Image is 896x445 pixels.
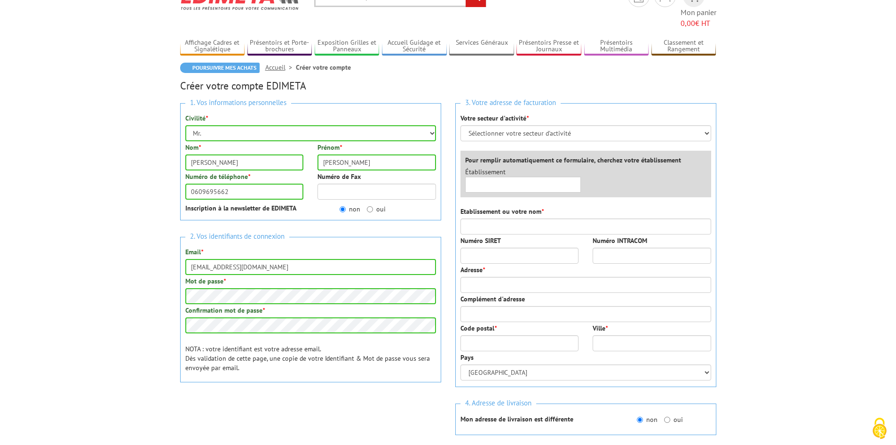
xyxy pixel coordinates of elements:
[367,204,386,214] label: oui
[681,18,716,29] span: € HT
[185,113,208,123] label: Civilité
[664,417,670,423] input: oui
[863,413,896,445] button: Cookies (fenêtre modale)
[382,39,447,54] a: Accueil Guidage et Sécurité
[185,97,291,109] span: 1. Vos informations personnelles
[180,399,323,436] iframe: reCAPTCHA
[449,39,514,54] a: Services Généraux
[458,167,588,193] div: Établissement
[315,39,380,54] a: Exposition Grilles et Panneaux
[247,39,312,54] a: Présentoirs et Porte-brochures
[516,39,581,54] a: Présentoirs Presse et Journaux
[460,207,544,216] label: Etablissement ou votre nom
[185,344,436,372] p: NOTA : votre identifiant est votre adresse email. Dès validation de cette page, une copie de votr...
[317,172,361,181] label: Numéro de Fax
[296,63,351,72] li: Créer votre compte
[460,397,536,410] span: 4. Adresse de livraison
[265,63,296,72] a: Accueil
[185,276,226,286] label: Mot de passe
[637,417,643,423] input: non
[317,143,342,152] label: Prénom
[460,415,573,423] strong: Mon adresse de livraison est différente
[185,306,265,315] label: Confirmation mot de passe
[340,204,360,214] label: non
[681,7,716,29] span: Mon panier
[465,155,681,165] label: Pour remplir automatiquement ce formulaire, cherchez votre établissement
[185,230,289,243] span: 2. Vos identifiants de connexion
[584,39,649,54] a: Présentoirs Multimédia
[664,415,683,424] label: oui
[593,324,608,333] label: Ville
[185,247,203,257] label: Email
[460,113,529,123] label: Votre secteur d'activité
[460,353,474,362] label: Pays
[180,80,716,91] h2: Créer votre compte EDIMETA
[868,417,891,440] img: Cookies (fenêtre modale)
[180,39,245,54] a: Affichage Cadres et Signalétique
[637,415,658,424] label: non
[185,143,201,152] label: Nom
[460,265,485,275] label: Adresse
[460,324,497,333] label: Code postal
[180,63,260,73] a: Poursuivre mes achats
[185,204,296,212] strong: Inscription à la newsletter de EDIMETA
[460,236,501,245] label: Numéro SIRET
[367,206,373,212] input: oui
[460,294,525,304] label: Complément d'adresse
[681,18,695,28] span: 0,00
[460,97,561,109] span: 3. Votre adresse de facturation
[593,236,647,245] label: Numéro INTRACOM
[651,39,716,54] a: Classement et Rangement
[340,206,346,212] input: non
[185,172,250,181] label: Numéro de téléphone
